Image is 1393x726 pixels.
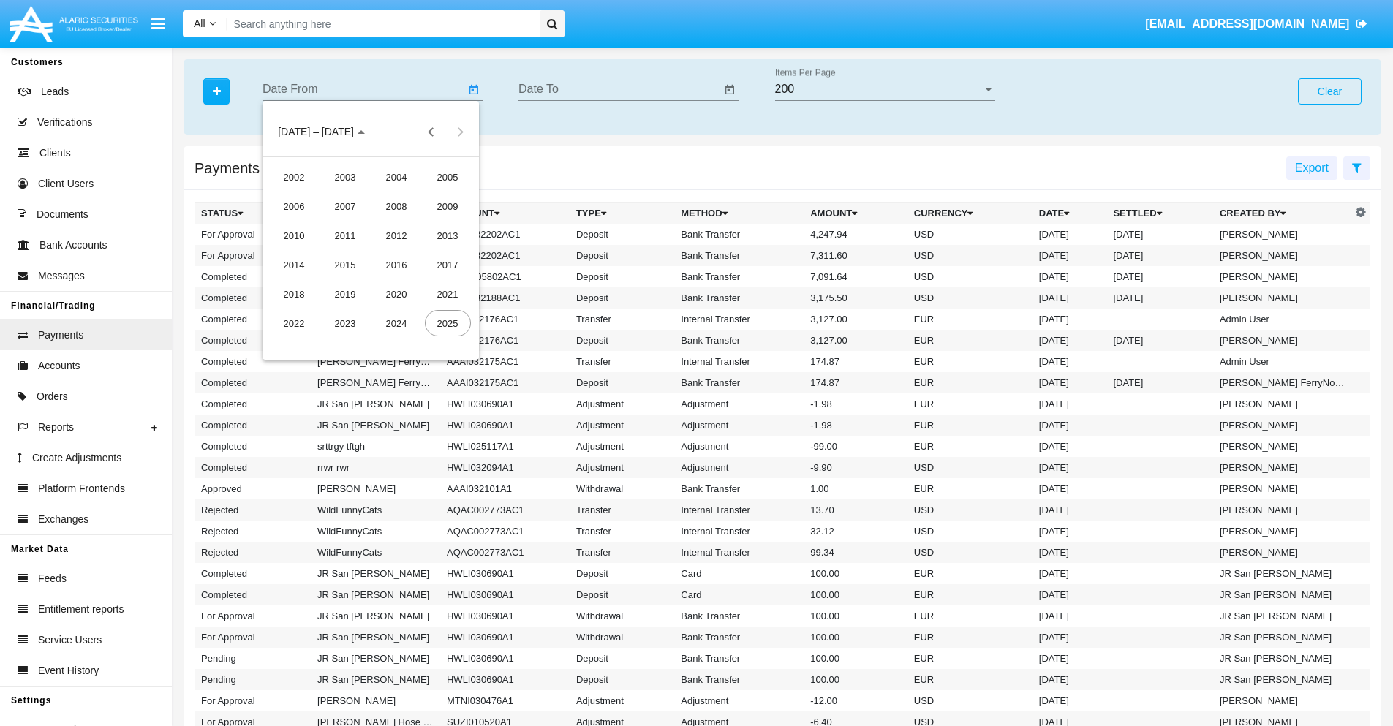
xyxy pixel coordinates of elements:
[271,164,317,190] div: 2002
[320,162,371,192] td: 2003
[374,310,420,336] div: 2024
[320,221,371,250] td: 2011
[374,164,420,190] div: 2004
[422,192,473,221] td: 2009
[268,309,320,338] td: 2022
[322,193,369,219] div: 2007
[268,192,320,221] td: 2006
[422,279,473,309] td: 2021
[322,252,369,278] div: 2015
[425,222,471,249] div: 2013
[371,279,422,309] td: 2020
[322,281,369,307] div: 2019
[320,250,371,279] td: 2015
[271,222,317,249] div: 2010
[374,193,420,219] div: 2008
[268,162,320,192] td: 2002
[268,279,320,309] td: 2018
[422,162,473,192] td: 2005
[371,221,422,250] td: 2012
[371,250,422,279] td: 2016
[322,310,369,336] div: 2023
[374,252,420,278] div: 2016
[320,279,371,309] td: 2019
[425,281,471,307] div: 2021
[417,117,446,146] button: Previous 20 years
[371,162,422,192] td: 2004
[371,192,422,221] td: 2008
[320,309,371,338] td: 2023
[271,281,317,307] div: 2018
[425,252,471,278] div: 2017
[271,310,317,336] div: 2022
[322,222,369,249] div: 2011
[422,221,473,250] td: 2013
[374,222,420,249] div: 2012
[422,250,473,279] td: 2017
[271,193,317,219] div: 2006
[268,221,320,250] td: 2010
[374,281,420,307] div: 2020
[446,117,475,146] button: Next 20 years
[425,164,471,190] div: 2005
[322,164,369,190] div: 2003
[268,250,320,279] td: 2014
[425,310,471,336] div: 2025
[371,309,422,338] td: 2024
[320,192,371,221] td: 2007
[425,193,471,219] div: 2009
[422,309,473,338] td: 2025
[266,117,377,146] button: Choose date
[271,252,317,278] div: 2014
[278,126,354,138] span: [DATE] – [DATE]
